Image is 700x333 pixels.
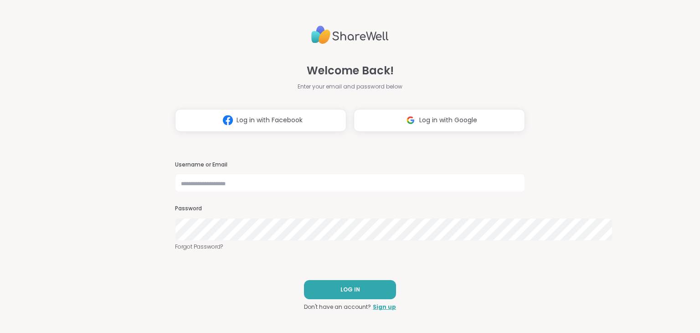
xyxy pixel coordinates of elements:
[175,109,346,132] button: Log in with Facebook
[298,83,402,91] span: Enter your email and password below
[354,109,525,132] button: Log in with Google
[175,161,525,169] h3: Username or Email
[402,112,419,129] img: ShareWell Logomark
[175,243,525,251] a: Forgot Password?
[340,286,360,294] span: LOG IN
[304,303,371,311] span: Don't have an account?
[373,303,396,311] a: Sign up
[175,205,525,213] h3: Password
[419,115,477,125] span: Log in with Google
[304,280,396,299] button: LOG IN
[307,62,394,79] span: Welcome Back!
[219,112,237,129] img: ShareWell Logomark
[237,115,303,125] span: Log in with Facebook
[311,22,389,48] img: ShareWell Logo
